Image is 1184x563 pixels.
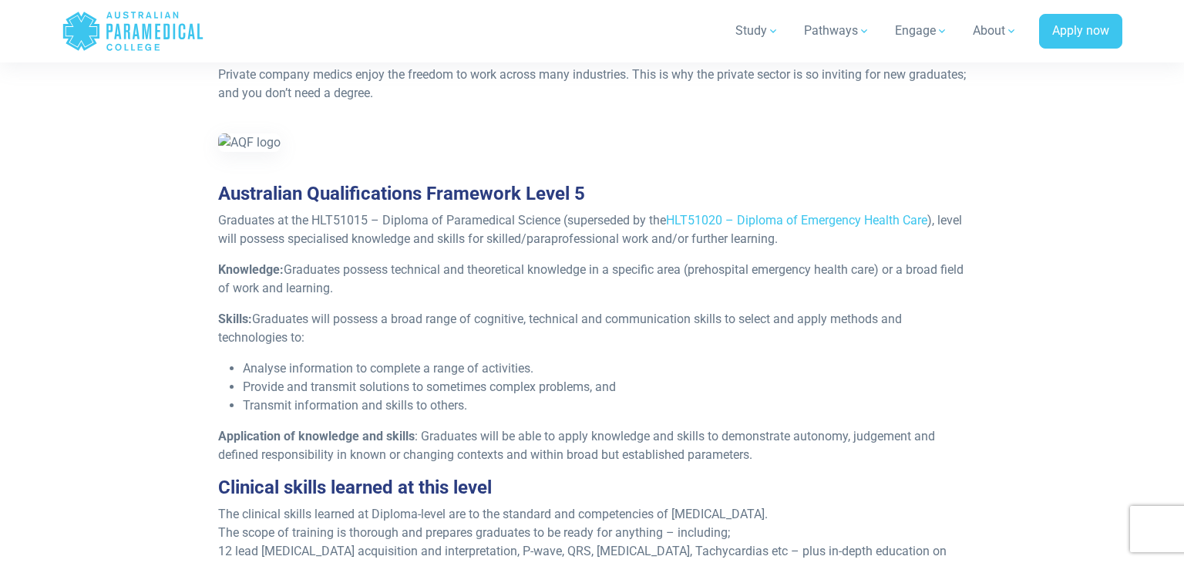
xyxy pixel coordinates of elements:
[243,396,967,415] li: Transmit information and skills to others.
[218,66,967,103] p: Private company medics enjoy the freedom to work across many industries. This is why the private ...
[666,213,927,228] a: HLT51020 – Diploma of Emergency Health Care
[886,9,957,52] a: Engage
[964,9,1027,52] a: About
[218,133,281,152] img: AQF logo
[1039,14,1122,49] a: Apply now
[243,378,967,396] li: Provide and transmit solutions to sometimes complex problems, and
[218,310,967,347] p: Graduates will possess a broad range of cognitive, technical and communication skills to select a...
[795,9,880,52] a: Pathways
[62,6,204,56] a: Australian Paramedical College
[218,312,252,326] strong: Skills:
[218,262,284,277] strong: Knowledge:
[218,261,967,298] p: Graduates possess technical and theoretical knowledge in a specific area (prehospital emergency h...
[726,9,789,52] a: Study
[243,359,967,378] li: Analyse information to complete a range of activities.
[218,427,967,464] p: : Graduates will be able to apply knowledge and skills to demonstrate autonomy, judgement and def...
[218,211,967,248] p: Graduates at the HLT51015 – Diploma of Paramedical Science (superseded by the ), level will posse...
[218,183,967,205] h3: Australian Qualifications Framework Level 5
[218,429,415,443] strong: Application of knowledge and skills
[218,477,967,499] h3: Clinical skills learned at this level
